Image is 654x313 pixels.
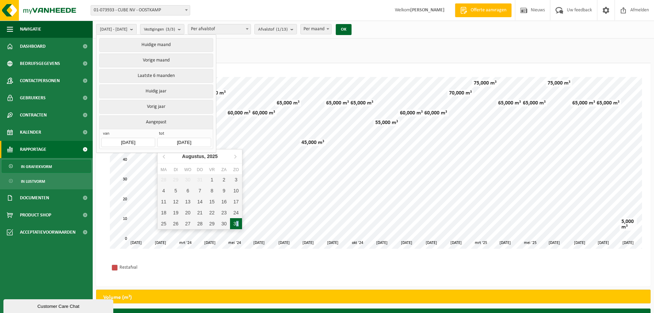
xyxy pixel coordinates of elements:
div: 24 [230,207,242,218]
div: 12 [170,196,182,207]
div: 5 [170,185,182,196]
div: 28 [158,174,170,185]
div: 5,000 m³ [620,218,637,231]
span: Bedrijfsgegevens [20,55,60,72]
button: Vorige maand [99,54,213,67]
span: Rapportage [20,141,46,158]
button: Afvalstof(1/13) [254,24,297,34]
div: 6 [182,185,194,196]
div: 31 [230,218,242,229]
i: 2025 [207,154,218,159]
div: 25 [158,218,170,229]
div: 30 [218,218,230,229]
div: 26 [170,218,182,229]
span: In grafiekvorm [21,160,52,173]
count: (3/3) [166,27,175,32]
a: Offerte aanvragen [455,3,512,17]
div: vr [206,166,218,173]
div: Restafval [119,263,209,272]
span: In lijstvorm [21,175,45,188]
span: Product Shop [20,206,51,224]
span: Per maand [301,24,331,34]
div: 18 [158,207,170,218]
button: OK [336,24,352,35]
button: Huidige maand [99,38,213,52]
span: Gebruikers [20,89,46,107]
div: 60,000 m³ [226,110,252,116]
span: Contactpersonen [20,72,60,89]
span: 01-073933 - CUBE NV - OOSTKAMP [91,5,190,15]
div: 7 [194,185,206,196]
span: Navigatie [20,21,41,38]
div: wo [182,166,194,173]
div: 60,000 m³ [398,110,424,116]
span: Per maand [300,24,332,34]
div: 70,000 m³ [447,90,473,97]
div: 13 [182,196,194,207]
div: za [218,166,230,173]
div: 55,000 m³ [374,119,400,126]
div: 10 [230,185,242,196]
span: [DATE] - [DATE] [100,24,127,35]
span: Offerte aanvragen [469,7,508,14]
div: 65,000 m³ [595,100,621,107]
div: 65,000 m³ [275,100,301,107]
a: In lijstvorm [2,175,91,188]
div: 16 [218,196,230,207]
div: 65,000 m³ [571,100,597,107]
span: Documenten [20,189,49,206]
div: 2 [218,174,230,185]
button: Vorig jaar [99,100,213,114]
div: 45,000 m³ [300,139,326,146]
div: 23 [218,207,230,218]
div: 31 [194,174,206,185]
div: 20 [182,207,194,218]
span: van [101,131,155,138]
div: 75,000 m³ [546,80,572,87]
div: Augustus, [179,151,220,162]
button: Laatste 6 maanden [99,69,213,83]
div: 65,000 m³ [496,100,523,107]
count: (1/13) [276,27,288,32]
div: 27 [182,218,194,229]
div: 75,000 m³ [472,80,498,87]
div: 4 [158,185,170,196]
iframe: chat widget [3,298,115,313]
button: Huidig jaar [99,85,213,98]
span: Vestigingen [144,24,175,35]
strong: [PERSON_NAME] [410,8,445,13]
a: In grafiekvorm [2,160,91,173]
div: 14 [194,196,206,207]
h2: Volume (m³) [96,290,139,305]
div: 9 [218,185,230,196]
div: di [170,166,182,173]
div: ma [158,166,170,173]
div: 15 [206,196,218,207]
div: 8 [206,185,218,196]
div: 17 [230,196,242,207]
div: 22 [206,207,218,218]
div: 11 [158,196,170,207]
span: Afvalstof [258,24,288,35]
div: 29 [170,174,182,185]
div: 29 [206,218,218,229]
button: [DATE] - [DATE] [96,24,137,34]
div: 19 [170,207,182,218]
span: Per afvalstof [188,24,251,34]
div: do [194,166,206,173]
div: 28 [194,218,206,229]
div: 65,000 m³ [521,100,547,107]
div: 60,000 m³ [423,110,449,116]
div: zo [230,166,242,173]
button: Vestigingen(3/3) [140,24,184,34]
div: 65,000 m³ [349,100,375,107]
span: tot [157,131,211,138]
div: 60,000 m³ [251,110,277,116]
span: Kalender [20,124,41,141]
div: 3 [230,174,242,185]
div: 30 [182,174,194,185]
button: Aangepast [99,115,213,129]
